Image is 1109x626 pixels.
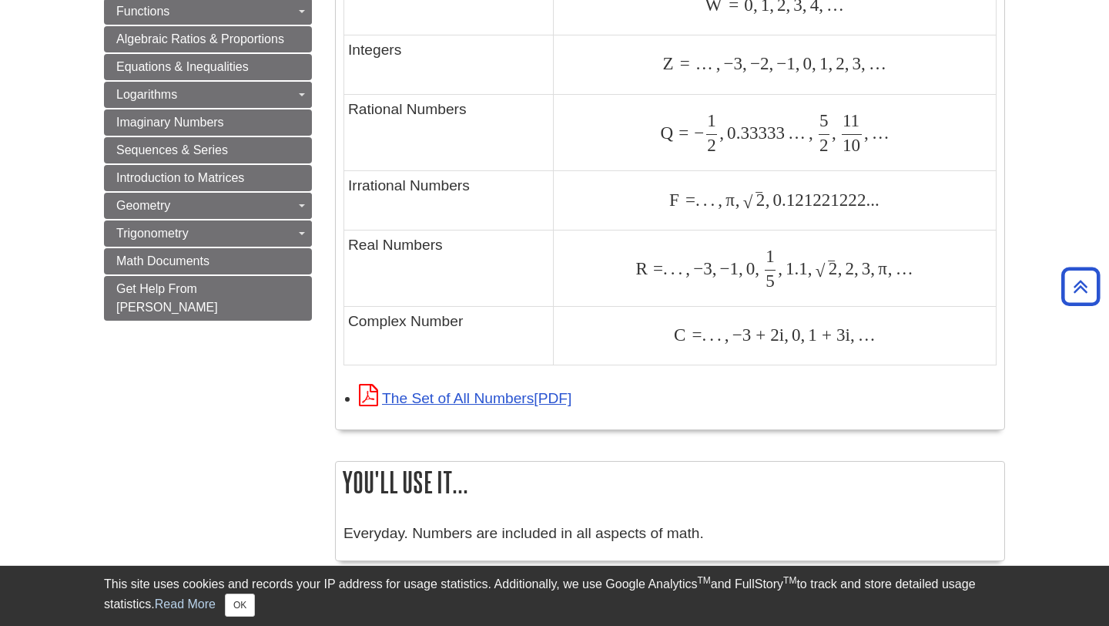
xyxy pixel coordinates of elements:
span: , [838,258,843,278]
span: . [707,190,715,210]
span: 2 [707,135,716,155]
span: 2 [766,325,779,345]
span: Equations & Inequalities [116,60,249,73]
span: − [716,258,729,278]
span: , [870,258,875,278]
span: . [668,258,675,278]
span: 3 [703,258,712,278]
span: , [796,53,800,73]
a: Trigonometry [104,220,312,247]
span: , [715,190,722,210]
span: , [735,190,740,210]
span: i [779,325,784,345]
span: , [801,325,806,345]
span: , [682,258,690,278]
h2: You'll use it... [336,462,1004,503]
span: , [713,53,721,73]
span: 2 [833,53,845,73]
span: 2 [756,190,766,210]
span: 10 [843,135,860,155]
a: Math Documents [104,248,312,274]
span: 2 [819,135,829,155]
td: Irrational Numbers [344,171,554,231]
span: 3 [742,325,752,345]
span: π [722,190,735,210]
a: Equations & Inequalities [104,54,312,80]
span: , [828,53,833,73]
span: Math Documents [116,254,209,268]
span: Get Help From [PERSON_NAME] [116,282,218,314]
span: 0.33333 [724,123,785,143]
span: 3 [832,325,846,345]
span: 3 [859,258,871,278]
span: , [739,258,743,278]
span: 5 [819,110,829,130]
span: 1 [707,110,716,130]
span: 11 [843,110,859,130]
span: + [751,325,766,345]
span: 1 [766,246,775,266]
span: √ [816,261,826,281]
span: . [702,325,706,345]
span: . [663,258,668,278]
td: Real Numbers [344,231,554,306]
span: 3 [849,53,862,73]
span: Sequences & Series [116,143,228,156]
span: , [722,325,729,345]
span: … [690,53,713,73]
span: Logarithms [116,88,177,101]
span: … [893,258,913,278]
span: . [714,325,722,345]
span: 2 [760,53,769,73]
span: 1 [786,53,796,73]
span: Geometry [116,199,170,212]
span: Trigonometry [116,227,189,240]
span: , [850,325,855,345]
span: − [747,53,760,73]
span: ‾ [829,259,835,279]
span: = [648,258,663,278]
a: Read More [155,597,216,611]
span: − [773,53,786,73]
span: , [861,53,866,73]
a: Link opens in new window [359,390,571,406]
span: , [845,53,849,73]
span: 0 [800,53,812,73]
span: 1 [729,258,739,278]
span: √ [743,192,753,212]
span: , [888,258,893,278]
a: Imaginary Numbers [104,109,312,136]
td: Integers [344,35,554,95]
span: … [855,325,876,345]
span: , [806,123,813,143]
a: Logarithms [104,82,312,108]
span: 0 [743,258,756,278]
span: , [766,190,770,210]
span: Algebraic Ratios & Proportions [116,32,284,45]
span: . [706,325,714,345]
p: Everyday. Numbers are included in all aspects of math. [343,523,997,545]
span: − [729,325,742,345]
span: − [721,53,734,73]
span: , [755,258,759,278]
sup: TM [783,575,796,586]
span: 3 [734,53,743,73]
a: Algebraic Ratios & Proportions [104,26,312,52]
span: . [700,190,708,210]
span: … [785,123,806,143]
span: + [817,325,832,345]
span: = [675,53,690,73]
td: Complex Number [344,306,554,365]
a: Introduction to Matrices [104,165,312,191]
span: 1.1 [782,258,808,278]
span: 0.121221222... [769,190,879,210]
span: , [778,258,782,278]
span: Z [662,53,674,73]
a: Geometry [104,193,312,219]
span: … [866,53,886,73]
span: 1 [816,53,829,73]
span: ‾ [756,190,762,210]
span: . [695,190,700,210]
a: Back to Top [1056,276,1105,297]
span: , [769,53,773,73]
